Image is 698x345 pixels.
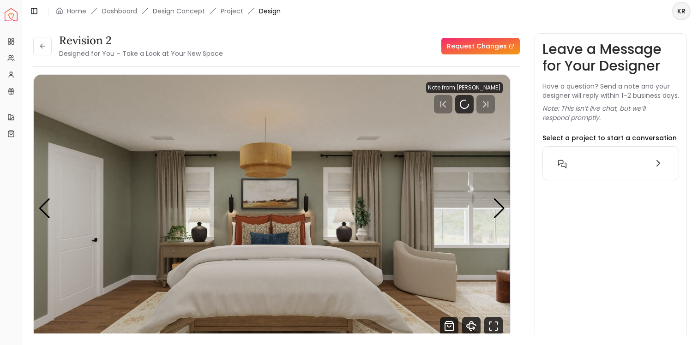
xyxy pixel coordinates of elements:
svg: Shop Products from this design [440,317,458,335]
svg: Fullscreen [484,317,503,335]
h3: Leave a Message for Your Designer [542,41,679,74]
li: Design Concept [153,6,205,16]
p: Select a project to start a conversation [542,133,677,143]
span: Design [259,6,281,16]
a: Request Changes [441,38,520,54]
div: Carousel [34,75,510,343]
img: Design Render 1 [34,75,510,343]
span: KR [673,3,690,19]
div: Next slide [493,198,505,219]
div: Note from [PERSON_NAME] [426,82,503,93]
h3: Revision 2 [59,33,223,48]
button: KR [672,2,691,20]
a: Dashboard [102,6,137,16]
small: Designed for You – Take a Look at Your New Space [59,49,223,58]
nav: breadcrumb [56,6,281,16]
a: Spacejoy [5,8,18,21]
a: Project [221,6,243,16]
p: Have a question? Send a note and your designer will reply within 1–2 business days. [542,82,679,100]
div: Previous slide [38,198,51,219]
img: Spacejoy Logo [5,8,18,21]
div: 1 / 4 [34,75,510,343]
a: Home [67,6,86,16]
svg: 360 View [462,317,481,335]
p: Note: This isn’t live chat, but we’ll respond promptly. [542,104,679,122]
